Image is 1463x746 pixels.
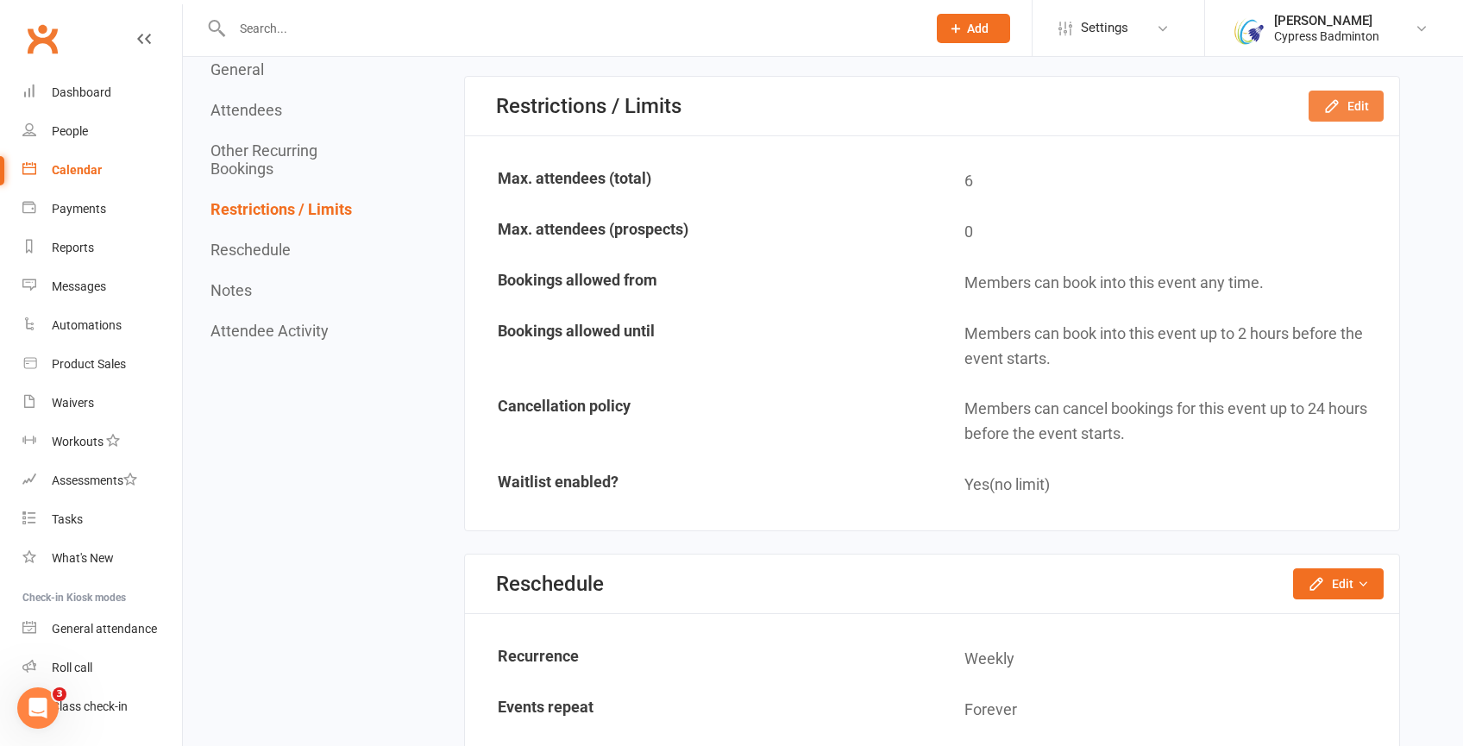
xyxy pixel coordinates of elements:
[989,475,1050,493] span: (no limit)
[467,310,931,384] td: Bookings allowed until
[933,461,1397,510] td: Yes
[937,14,1010,43] button: Add
[22,687,182,726] a: Class kiosk mode
[52,661,92,674] div: Roll call
[467,157,931,206] td: Max. attendees (total)
[933,635,1397,684] td: Weekly
[22,73,182,112] a: Dashboard
[52,318,122,332] div: Automations
[467,259,931,308] td: Bookings allowed from
[52,85,111,99] div: Dashboard
[22,649,182,687] a: Roll call
[467,385,931,459] td: Cancellation policy
[52,512,83,526] div: Tasks
[467,635,931,684] td: Recurrence
[22,539,182,578] a: What's New
[52,435,104,448] div: Workouts
[22,306,182,345] a: Automations
[53,687,66,701] span: 3
[17,687,59,729] iframe: Intercom live chat
[22,423,182,461] a: Workouts
[1274,13,1379,28] div: [PERSON_NAME]
[496,572,604,596] div: Reschedule
[52,357,126,371] div: Product Sales
[1309,91,1384,122] button: Edit
[210,60,264,78] button: General
[52,241,94,254] div: Reports
[22,384,182,423] a: Waivers
[22,267,182,306] a: Messages
[21,17,64,60] a: Clubworx
[22,461,182,500] a: Assessments
[467,208,931,257] td: Max. attendees (prospects)
[933,157,1397,206] td: 6
[210,200,352,218] button: Restrictions / Limits
[22,229,182,267] a: Reports
[1081,9,1128,47] span: Settings
[933,259,1397,308] td: Members can book into this event any time.
[1274,28,1379,44] div: Cypress Badminton
[22,500,182,539] a: Tasks
[52,699,128,713] div: Class check-in
[52,551,114,565] div: What's New
[933,385,1397,459] td: Members can cancel bookings for this event up to 24 hours before the event starts.
[467,461,931,510] td: Waitlist enabled?
[52,279,106,293] div: Messages
[22,190,182,229] a: Payments
[22,112,182,151] a: People
[964,700,1017,718] span: Forever
[210,241,291,259] button: Reschedule
[52,622,157,636] div: General attendance
[22,610,182,649] a: General attendance kiosk mode
[52,124,88,138] div: People
[22,151,182,190] a: Calendar
[1293,568,1384,599] button: Edit
[227,16,914,41] input: Search...
[22,345,182,384] a: Product Sales
[496,94,681,118] div: Restrictions / Limits
[210,281,252,299] button: Notes
[210,101,282,119] button: Attendees
[933,310,1397,384] td: Members can book into this event up to 2 hours before the event starts.
[210,141,382,178] button: Other Recurring Bookings
[467,686,931,735] td: Events repeat
[52,202,106,216] div: Payments
[1231,11,1265,46] img: thumb_image1667311610.png
[210,322,329,340] button: Attendee Activity
[52,396,94,410] div: Waivers
[967,22,989,35] span: Add
[52,163,102,177] div: Calendar
[933,208,1397,257] td: 0
[52,473,137,487] div: Assessments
